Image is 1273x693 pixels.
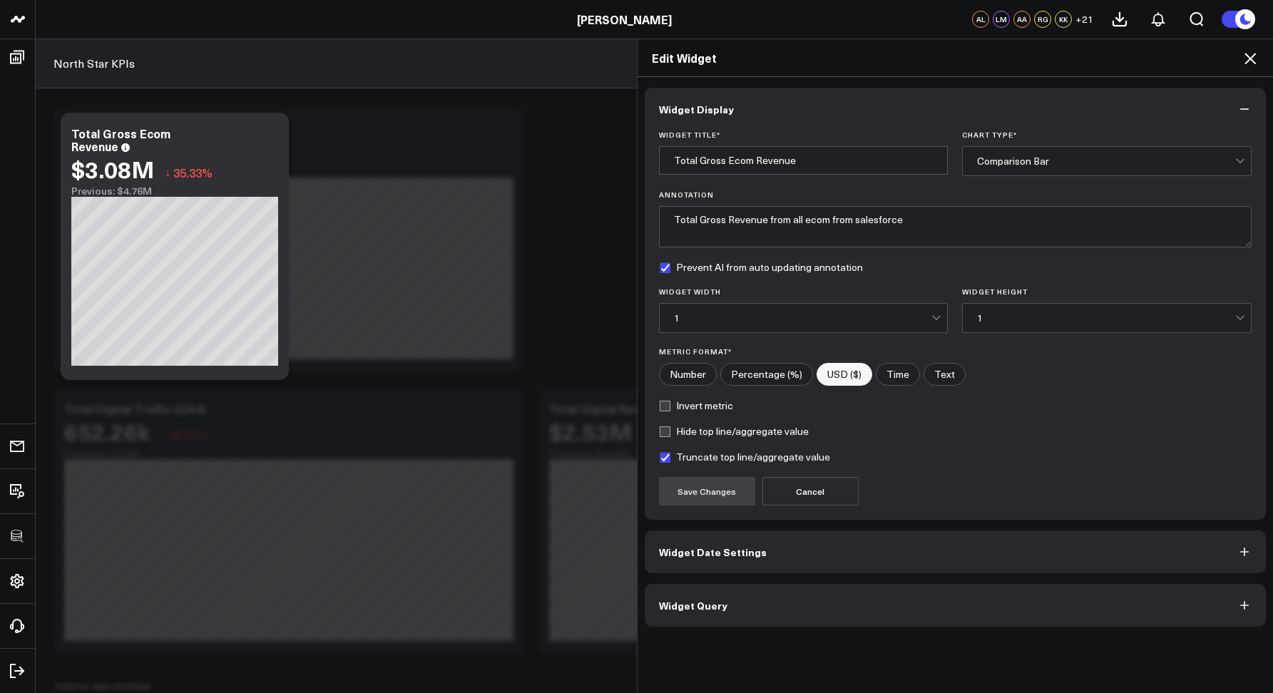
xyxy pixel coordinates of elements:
[645,530,1267,573] button: Widget Date Settings
[762,477,859,505] button: Cancel
[659,103,734,115] span: Widget Display
[645,584,1267,627] button: Widget Query
[659,190,1252,199] label: Annotation
[659,451,830,463] label: Truncate top line/aggregate value
[659,363,717,386] label: Number
[993,11,1010,28] div: LM
[962,287,1252,296] label: Widget Height
[977,155,1235,167] div: Comparison Bar
[977,312,1235,324] div: 1
[1055,11,1072,28] div: KK
[659,600,727,611] span: Widget Query
[652,50,1259,66] h2: Edit Widget
[720,363,813,386] label: Percentage (%)
[659,287,949,296] label: Widget Width
[962,130,1252,139] label: Chart Type *
[674,312,932,324] div: 1
[817,363,872,386] label: USD ($)
[659,146,949,175] input: Enter your widget title
[1075,14,1093,24] span: + 21
[645,88,1267,130] button: Widget Display
[659,347,1252,356] label: Metric Format*
[1013,11,1031,28] div: AA
[659,262,863,273] label: Prevent AI from auto updating annotation
[659,546,767,558] span: Widget Date Settings
[924,363,966,386] label: Text
[1075,11,1093,28] button: +21
[577,11,672,27] a: [PERSON_NAME]
[876,363,920,386] label: Time
[659,130,949,139] label: Widget Title *
[659,206,1252,247] textarea: Total Gross Revenue from all ecom from salesforce
[972,11,989,28] div: AL
[659,400,733,411] label: Invert metric
[1034,11,1051,28] div: RG
[659,426,809,437] label: Hide top line/aggregate value
[659,477,755,505] button: Save Changes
